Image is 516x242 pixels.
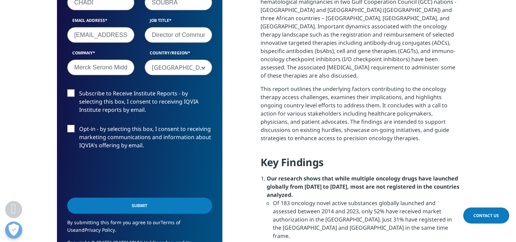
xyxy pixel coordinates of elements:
[261,156,459,174] h4: Key Findings
[261,85,459,147] p: This report outlines the underlying factors contributing to the oncology therapy access challenge...
[67,17,135,27] label: Email Address
[67,219,212,239] p: By submitting this form you agree to our and .
[85,227,115,233] a: Privacy Policy
[67,50,135,59] label: Company
[145,17,212,27] label: Job Title
[145,59,212,75] span: United Arab Emirates
[145,50,212,59] label: Country/Region
[145,60,212,76] span: United Arab Emirates
[67,160,171,187] iframe: reCAPTCHA
[5,221,22,239] button: Open Preferences
[67,125,212,153] label: Opt-in - by selecting this box, I consent to receiving marketing communications and information a...
[267,175,459,199] strong: Our research shows that while multiple oncology drugs have launched globally from [DATE] to [DATE...
[463,207,509,224] a: Contact Us
[67,89,212,118] label: Subscribe to Receive Institute Reports - by selecting this box, I consent to receiving IQVIA Inst...
[67,198,212,214] input: Submit
[473,213,499,218] span: Contact Us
